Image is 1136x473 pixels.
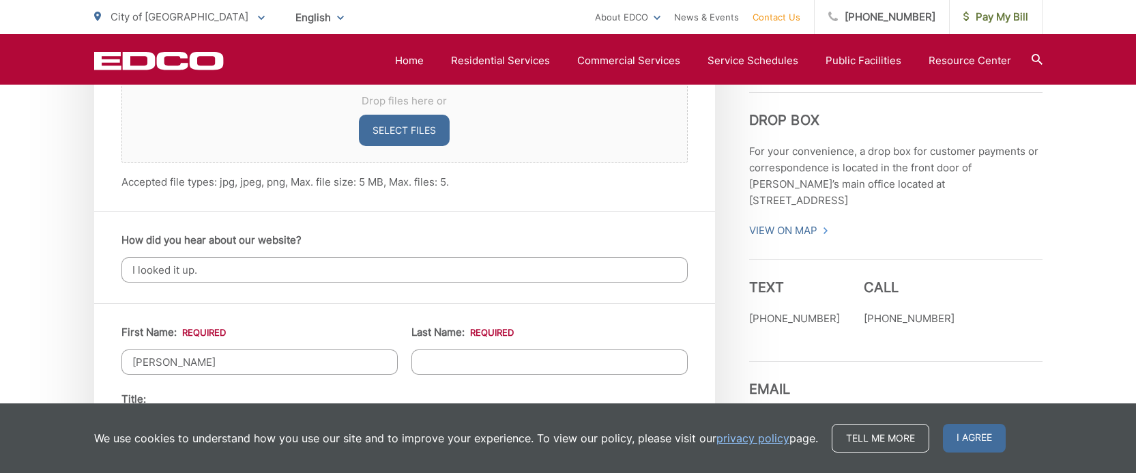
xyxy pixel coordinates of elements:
[832,424,929,453] a: Tell me more
[826,53,901,69] a: Public Facilities
[395,53,424,69] a: Home
[121,175,449,188] span: Accepted file types: jpg, jpeg, png, Max. file size: 5 MB, Max. files: 5.
[963,9,1028,25] span: Pay My Bill
[94,430,818,446] p: We use cookies to understand how you use our site and to improve your experience. To view our pol...
[411,326,514,339] label: Last Name:
[929,53,1011,69] a: Resource Center
[139,93,671,109] span: Drop files here or
[359,115,450,146] button: select files, upload any relevant images.
[864,311,955,327] p: [PHONE_NUMBER]
[749,143,1043,209] p: For your convenience, a drop box for customer payments or correspondence is located in the front ...
[285,5,354,29] span: English
[94,51,224,70] a: EDCD logo. Return to the homepage.
[595,9,660,25] a: About EDCO
[753,9,800,25] a: Contact Us
[674,9,739,25] a: News & Events
[708,53,798,69] a: Service Schedules
[111,10,248,23] span: City of [GEOGRAPHIC_DATA]
[749,92,1043,128] h3: Drop Box
[121,326,226,339] label: First Name:
[451,53,550,69] a: Residential Services
[749,223,829,239] a: View On Map
[943,424,1006,453] span: I agree
[577,53,680,69] a: Commercial Services
[864,279,955,296] h3: Call
[749,311,840,327] p: [PHONE_NUMBER]
[716,430,789,446] a: privacy policy
[749,279,840,296] h3: Text
[749,361,1043,397] h3: Email
[121,393,146,405] label: Title:
[121,234,302,246] label: How did you hear about our website?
